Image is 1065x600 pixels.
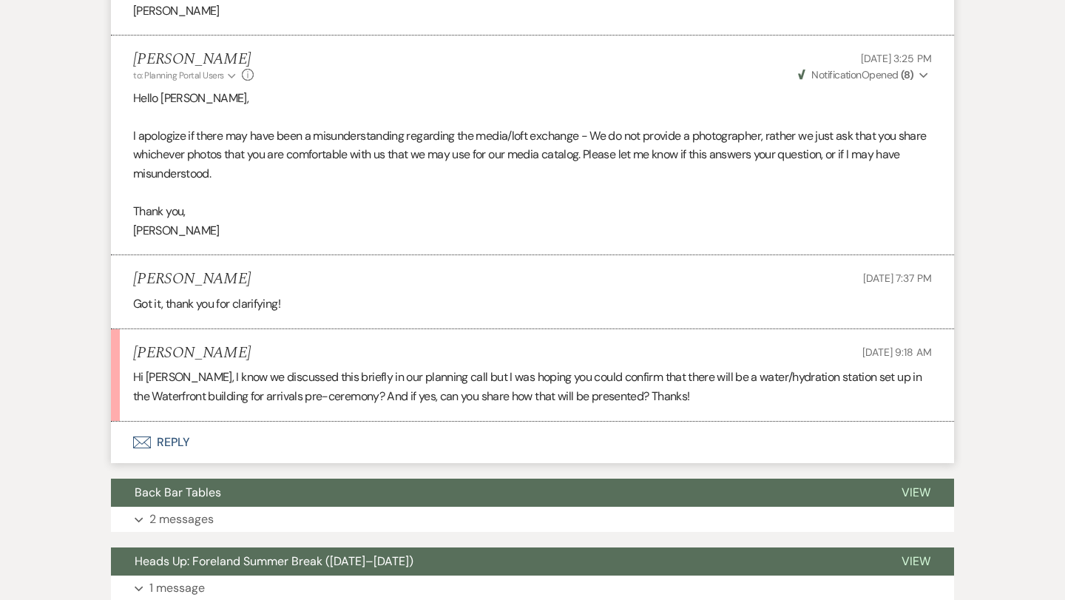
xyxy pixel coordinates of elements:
p: Hello [PERSON_NAME], [133,89,932,108]
h5: [PERSON_NAME] [133,50,254,69]
span: Opened [798,68,913,81]
button: Back Bar Tables [111,479,878,507]
button: 2 messages [111,507,954,532]
p: 1 message [149,579,205,598]
p: Hi [PERSON_NAME], I know we discussed this briefly in our planning call but I was hoping you coul... [133,368,932,405]
span: View [902,553,930,569]
p: Got it, thank you for clarifying! [133,294,932,314]
span: Heads Up: Foreland Summer Break ([DATE]–[DATE]) [135,553,413,569]
span: [DATE] 9:18 AM [862,345,932,359]
p: [PERSON_NAME] [133,221,932,240]
button: NotificationOpened (8) [796,67,932,83]
button: Heads Up: Foreland Summer Break ([DATE]–[DATE]) [111,547,878,576]
h5: [PERSON_NAME] [133,344,251,363]
p: Thank you, [133,202,932,221]
button: View [878,479,954,507]
button: to: Planning Portal Users [133,69,238,82]
span: View [902,485,930,500]
p: I apologize if there may have been a misunderstanding regarding the media/loft exchange - We do n... [133,127,932,183]
strong: ( 8 ) [901,68,913,81]
p: 2 messages [149,510,214,529]
button: View [878,547,954,576]
p: [PERSON_NAME] [133,1,932,21]
button: Reply [111,422,954,463]
span: Back Bar Tables [135,485,221,500]
span: Notification [811,68,861,81]
h5: [PERSON_NAME] [133,270,251,289]
span: [DATE] 7:37 PM [863,272,932,285]
span: to: Planning Portal Users [133,70,224,81]
span: [DATE] 3:25 PM [861,52,932,65]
